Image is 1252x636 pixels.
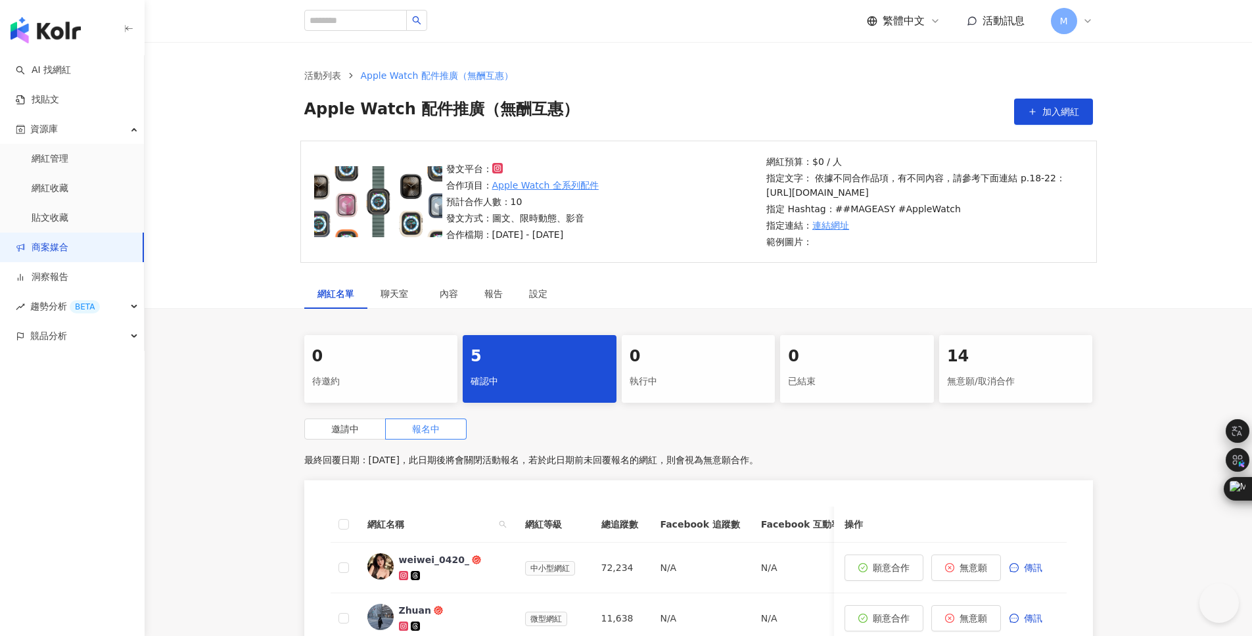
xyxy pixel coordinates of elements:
[361,70,513,81] span: Apple Watch 配件推廣（無酬互惠）
[766,202,1065,216] p: 指定 Hashtag：
[529,286,547,301] div: 設定
[845,555,923,581] button: 願意合作
[751,507,851,543] th: Facebook 互動率
[302,68,344,83] a: 活動列表
[16,271,68,284] a: 洞察報告
[16,241,68,254] a: 商案媒合
[412,16,421,25] span: search
[11,17,81,43] img: logo
[30,114,58,144] span: 資源庫
[381,289,413,298] span: 聊天室
[766,218,1065,233] p: 指定連結：
[399,553,469,566] div: weiwei_0420_
[1009,555,1056,581] button: 傳訊
[32,182,68,195] a: 網紅收藏
[525,561,575,576] span: 中小型網紅
[812,218,849,233] a: 連結網址
[1009,563,1019,572] span: message
[883,14,925,28] span: 繁體中文
[499,520,507,528] span: search
[30,292,100,321] span: 趨勢分析
[446,162,599,176] p: 發文平台：
[304,450,1093,470] p: 最終回覆日期：[DATE]，此日期後將會關閉活動報名，若於此日期前未回覆報名的網紅，則會視為無意願合作。
[630,346,768,368] div: 0
[649,507,750,543] th: Facebook 追蹤數
[496,514,509,534] span: search
[1042,106,1079,117] span: 加入網紅
[412,424,440,434] span: 報名中
[649,543,750,593] td: N/A
[32,152,68,166] a: 網紅管理
[515,507,591,543] th: 網紅等級
[16,93,59,106] a: 找貼文
[788,346,926,368] div: 0
[367,604,394,630] img: KOL Avatar
[858,614,868,623] span: check-circle
[317,286,354,301] div: 網紅名單
[1014,99,1093,125] button: 加入網紅
[1009,614,1019,623] span: message
[960,613,987,624] span: 無意願
[766,154,1065,169] p: 網紅預算：$0 / 人
[525,612,567,626] span: 微型網紅
[630,371,768,393] div: 執行中
[960,562,987,573] span: 無意願
[751,543,851,593] td: N/A
[471,346,609,368] div: 5
[440,286,458,301] div: 內容
[446,178,599,193] p: 合作項目：
[1199,583,1239,623] iframe: Help Scout Beacon - Open
[931,555,1001,581] button: 無意願
[484,286,503,301] div: 報告
[30,321,67,351] span: 競品分析
[16,64,71,77] a: searchAI 找網紅
[834,507,1067,543] th: 操作
[591,507,650,543] th: 總追蹤數
[766,171,1065,200] p: 指定文字： 依據不同合作品項，有不同內容，請參考下面連結 p.18-22： [URL][DOMAIN_NAME]
[945,563,954,572] span: close-circle
[399,604,432,617] div: Zhuan
[1009,605,1056,631] button: 傳訊
[945,614,954,623] span: close-circle
[312,371,450,393] div: 待邀約
[947,371,1085,393] div: 無意願/取消合作
[314,166,442,237] img: Apple Watch 全系列配件
[492,178,599,193] a: Apple Watch 全系列配件
[845,605,923,631] button: 願意合作
[766,235,1065,249] p: 範例圖片：
[947,346,1085,368] div: 14
[1024,613,1042,624] span: 傳訊
[983,14,1025,27] span: 活動訊息
[446,211,599,225] p: 發文方式：圖文、限時動態、影音
[873,613,910,624] span: 願意合作
[873,562,910,573] span: 願意合作
[858,563,868,572] span: check-circle
[367,553,394,579] img: KOL Avatar
[931,605,1001,631] button: 無意願
[16,302,25,311] span: rise
[70,300,100,313] div: BETA
[835,202,961,216] p: ##MAGEASY #AppleWatch
[471,371,609,393] div: 確認中
[331,424,359,434] span: 邀請中
[1024,562,1042,573] span: 傳訊
[591,543,650,593] td: 72,234
[304,99,580,125] span: Apple Watch 配件推廣（無酬互惠）
[32,212,68,225] a: 貼文收藏
[788,371,926,393] div: 已結束
[446,194,599,209] p: 預計合作人數：10
[1059,14,1067,28] span: M
[446,227,599,242] p: 合作檔期：[DATE] - [DATE]
[312,346,450,368] div: 0
[367,517,494,532] span: 網紅名稱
